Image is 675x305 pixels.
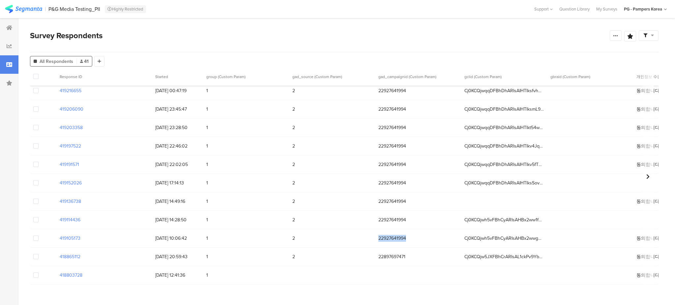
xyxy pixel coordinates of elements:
span: 동의합니다. [636,143,660,150]
span: 동의합니다. [636,161,660,168]
span: [DATE] 23:45:47 [155,106,200,113]
span: 동의합니다. [636,235,660,242]
span: Cj0KCQjwqqDFBhDhARIsAIHTlkv5fT7CDSrBOd2tWELjWZRLzzMbgTfAQXxSYcPkLj-ukqhinqZmxBkaAtMuEALw_wcB [464,161,544,168]
span: Cj0KCQjwh5vFBhCyARIsAHBx2ww1fa6giuPuFPo77uldBJhabqj7aMgRSEqbu43LMUS6CZCw1VWmWQ8aAtAzEALw_wcB [464,216,544,223]
span: gad_source (Custom Param) [292,74,342,80]
span: Cj0KCQjwh5vFBhCyARIsAHBx2wwgHEKeRDuGzHmyP15KwilV0ahgmXyCRx2-S0Y3BRWswiALCOpKR-saAikaEALw_wcB [464,235,544,242]
span: 2 [292,106,372,113]
span: gbraid (Custom Param) [550,74,590,80]
span: Cj0KCQjwqqDFBhDhARIsAIHTlkt54waLmzptJA8W5kSUeQ0ADWq7y7FdWEGz9yTcIpqCTYSbPcsd8aQaArQWEALw_wcB [464,124,544,131]
span: 22927641994 [378,143,458,150]
span: Cj0KCQjwqqDFBhDhARIsAIHTlksfvhMxtVN36B8IBbIMwhyQLmuz8gqQoykOZRUAxUTHFWJqOBFlNCoaAvYQEALw_wcB [464,87,544,94]
section: 419206090 [60,106,83,113]
span: [DATE] 23:28:50 [155,124,200,131]
span: 1 [206,143,286,150]
span: [DATE] 14:28:50 [155,216,200,223]
span: 1 [206,198,286,205]
span: 1 [206,87,286,94]
span: 동의합니다. [636,272,660,279]
span: 동의합니다. [636,124,660,131]
div: Highly Restricted [105,5,146,13]
span: 동의합니다. [636,87,660,94]
span: 22897697471 [378,253,458,260]
span: 동의합니다. [636,198,660,205]
span: Started [155,74,168,80]
section: 419197522 [60,143,81,150]
span: Cj0KCQjwqqDFBhDhARIsAIHTlksSovtVgetGFSNBPKycjnS6heZGjL-dJrT7P-m5mRu3mQLfr-Z8OoYaAohLEALw_wcB [464,180,544,186]
span: Survey Respondents [30,30,103,42]
section: 418865112 [60,253,80,260]
span: 2 [292,143,372,150]
section: 419114436 [60,216,80,223]
span: 22927641994 [378,124,458,131]
span: 동의합니다. [636,106,660,113]
span: 1 [206,124,286,131]
span: [DATE] 10:06:42 [155,235,200,242]
span: [DATE] 22:46:02 [155,143,200,150]
a: Question Library [556,6,593,12]
span: 22927641994 [378,180,458,186]
span: 1 [206,253,286,260]
span: 2 [292,161,372,168]
span: 1 [206,180,286,186]
span: 1 [206,216,286,223]
span: gad_campaignid (Custom Param) [378,74,436,80]
span: [DATE] 12:41:36 [155,272,200,279]
span: 2 [292,180,372,186]
span: [DATE] 17:14:13 [155,180,200,186]
span: 2 [292,198,372,205]
span: 22927641994 [378,216,458,223]
span: All Respondents [40,58,73,65]
span: 2 [292,87,372,94]
span: 22927641994 [378,161,458,168]
span: 1 [206,106,286,113]
span: 2 [292,124,372,131]
img: segmanta logo [5,5,42,13]
span: 22927641994 [378,198,458,205]
span: 22927641994 [378,235,458,242]
span: 22927641994 [378,106,458,113]
span: 1 [206,235,286,242]
span: Cj0KCQjwqqDFBhDhARIsAIHTlkv4JqJD98wGRy74cSKeCznYLv4_QOL_igWqtUJhigiytkEjuS3u9IwaAufmEALw_wcB [464,143,544,150]
span: 2 [292,216,372,223]
a: My Surveys [593,6,621,12]
span: 22927641994 [378,87,458,94]
div: Support [534,4,553,14]
section: 419191571 [60,161,79,168]
section: 419105173 [60,235,80,242]
span: 1 [206,272,286,279]
span: Response ID [60,74,82,80]
div: PG - Pampers Korea [624,6,662,12]
span: 2 [292,253,372,260]
section: 418803728 [60,272,82,279]
span: Cj0KCQjwqqDFBhDhARIsAIHTlksmL9RMd034qoS7dQSqrWQ7S4AjMgVbxZhB1vHQxPtPS4czGjR-bqsaArNeEALw_wcB [464,106,544,113]
span: 1 [206,161,286,168]
section: 419136738 [60,198,81,205]
div: | [45,5,46,13]
span: [DATE] 14:49:16 [155,198,200,205]
span: 41 [80,58,89,65]
span: [DATE] 20:59:43 [155,253,200,260]
section: 419216655 [60,87,81,94]
span: Cj0KCQjw5JXFBhCrARIsAL1ckPv9YbeJu3Ij_1iIveKDsalvzjAD21BRG-bm7kN4FV74wSLIfMtlRlsaAgCrEALw_wcB [464,253,544,260]
section: 419152026 [60,180,82,186]
span: 동의합니다. [636,253,660,260]
span: [DATE] 00:47:19 [155,87,200,94]
section: 419203358 [60,124,83,131]
div: P&G Media Testing_PII [48,6,100,12]
span: [DATE] 22:02:05 [155,161,200,168]
span: 2 [292,235,372,242]
span: group (Custom Param) [206,74,246,80]
span: gclid (Custom Param) [464,74,502,80]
